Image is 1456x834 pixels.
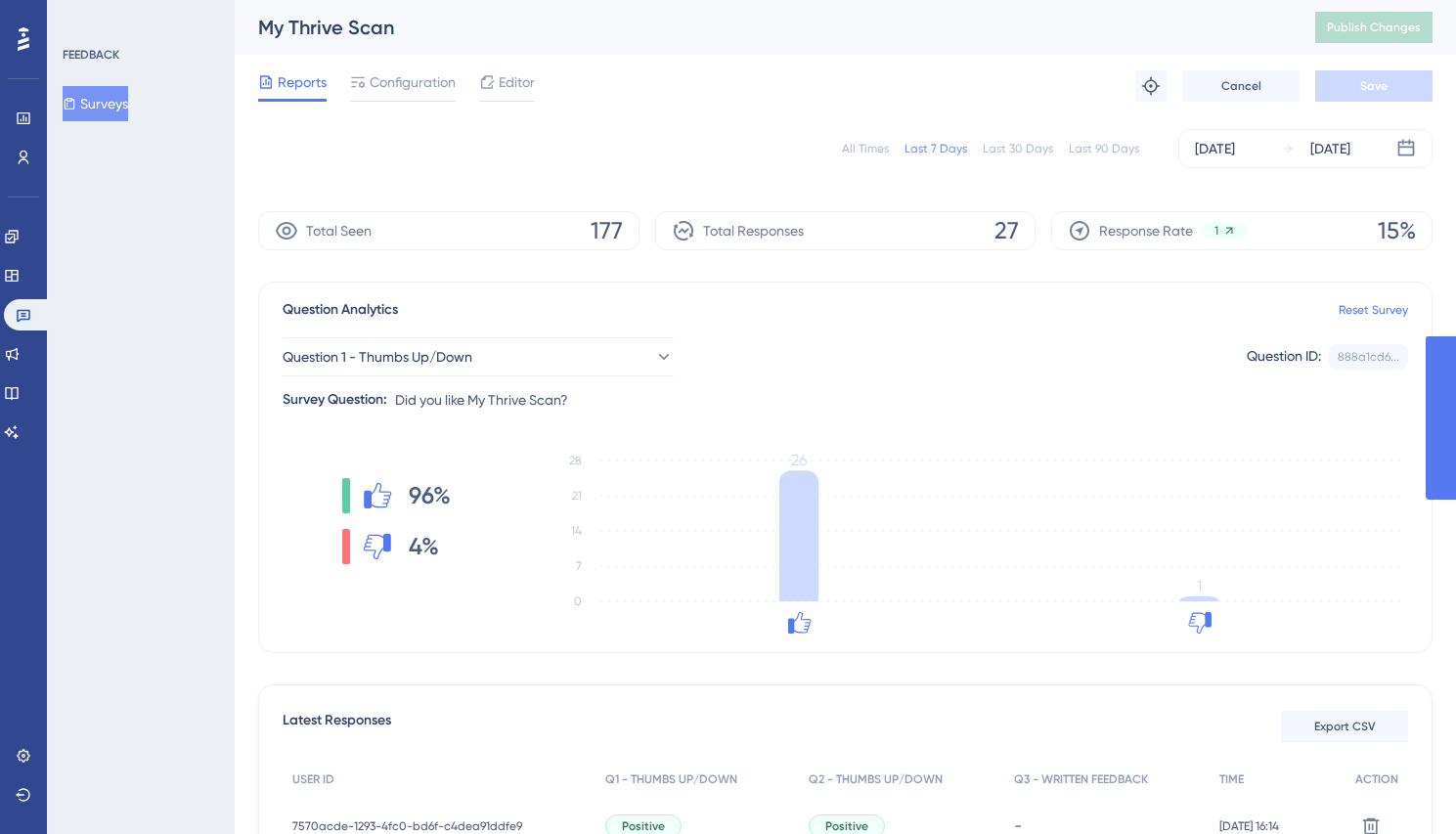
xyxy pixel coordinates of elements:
div: All Times [842,141,889,156]
button: Publish Changes [1315,12,1433,43]
span: 1 [1214,223,1218,239]
span: Total Responses [703,219,804,242]
span: 27 [994,215,1019,246]
button: Export CSV [1281,711,1408,742]
span: Editor [499,70,535,94]
span: Q3 - WRITTEN FEEDBACK [1014,771,1148,787]
tspan: 26 [791,451,807,469]
span: 96% [409,480,451,511]
button: Question 1 - Thumbs Up/Down [283,337,674,376]
span: Save [1360,78,1388,94]
button: Cancel [1182,70,1300,102]
iframe: UserGuiding AI Assistant Launcher [1374,757,1433,815]
span: Positive [825,818,868,834]
span: USER ID [292,771,334,787]
span: Did you like My Thrive Scan? [395,388,568,412]
button: Surveys [63,86,128,121]
div: Last 7 Days [904,141,967,156]
span: Positive [622,818,665,834]
span: Q2 - THUMBS UP/DOWN [809,771,943,787]
span: Question Analytics [283,298,398,322]
span: Latest Responses [283,709,391,744]
span: Publish Changes [1327,20,1421,35]
span: [DATE] 16:14 [1219,818,1279,834]
span: Question 1 - Thumbs Up/Down [283,345,472,369]
span: Q1 - THUMBS UP/DOWN [605,771,737,787]
span: 15% [1378,215,1416,246]
tspan: 7 [576,559,582,573]
span: 7570acde-1293-4fc0-bd6f-c4dea91ddfe9 [292,818,522,834]
span: 4% [409,531,439,562]
tspan: 14 [571,524,582,538]
tspan: 21 [572,489,582,503]
span: Cancel [1221,78,1261,94]
span: Configuration [370,70,456,94]
span: TIME [1219,771,1244,787]
div: [DATE] [1310,137,1350,160]
span: ACTION [1355,771,1398,787]
span: 177 [591,215,623,246]
div: Last 30 Days [983,141,1053,156]
div: My Thrive Scan [258,14,1266,41]
div: 888a1cd6... [1338,349,1399,365]
div: Last 90 Days [1069,141,1139,156]
span: Reports [278,70,327,94]
div: Survey Question: [283,388,387,412]
div: [DATE] [1195,137,1235,160]
tspan: 1 [1197,577,1202,595]
button: Save [1315,70,1433,102]
tspan: 28 [569,454,582,467]
tspan: 0 [574,594,582,608]
span: Response Rate [1099,219,1193,242]
div: FEEDBACK [63,47,119,63]
div: Question ID: [1247,344,1321,370]
span: Export CSV [1314,719,1376,734]
a: Reset Survey [1339,302,1408,318]
span: Total Seen [306,219,372,242]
